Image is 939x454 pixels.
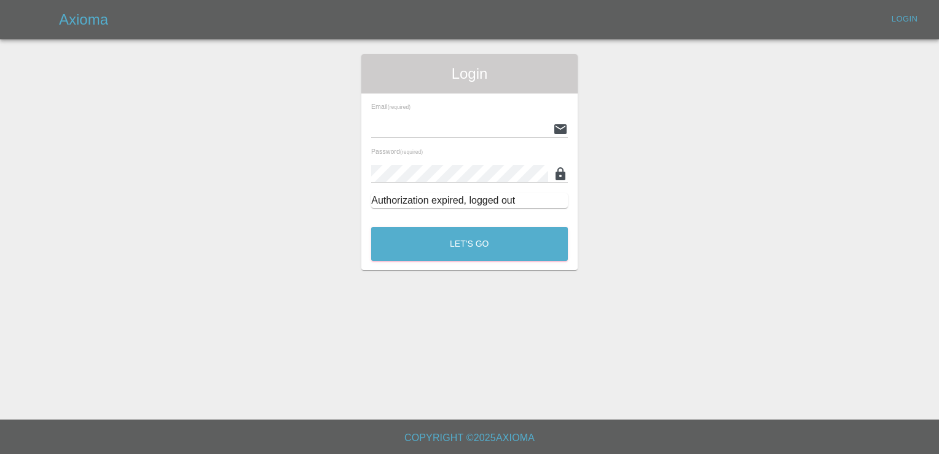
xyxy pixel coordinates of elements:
h5: Axioma [59,10,108,30]
h6: Copyright © 2025 Axioma [10,429,929,447]
a: Login [885,10,924,29]
span: Login [371,64,568,84]
span: Email [371,103,411,110]
small: (required) [400,149,423,155]
span: Password [371,148,423,155]
div: Authorization expired, logged out [371,193,568,208]
small: (required) [388,105,411,110]
button: Let's Go [371,227,568,261]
